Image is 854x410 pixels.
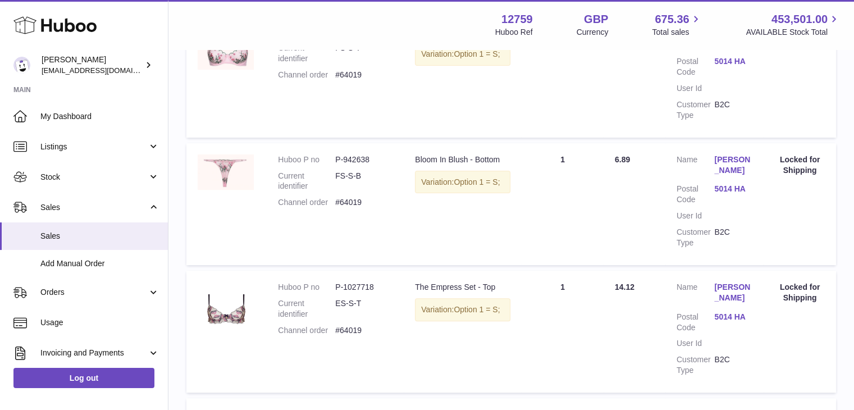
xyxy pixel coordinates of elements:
[771,12,828,27] span: 453,501.00
[278,43,335,64] dt: Current identifier
[677,184,715,205] dt: Postal Code
[677,99,715,121] dt: Customer Type
[677,154,715,179] dt: Name
[652,12,702,38] a: 675.36 Total sales
[615,283,634,291] span: 14.12
[415,43,510,66] div: Variation:
[775,154,825,176] div: Locked for Shipping
[335,298,392,320] dd: ES-S-T
[522,15,604,137] td: 1
[714,56,752,67] a: 5014 HA
[677,282,715,306] dt: Name
[746,12,841,38] a: 453,501.00 AVAILABLE Stock Total
[577,27,609,38] div: Currency
[278,70,335,80] dt: Channel order
[278,197,335,208] dt: Channel order
[335,154,392,165] dd: P-942638
[42,66,165,75] span: [EMAIL_ADDRESS][DOMAIN_NAME]
[278,298,335,320] dt: Current identifier
[13,368,154,388] a: Log out
[415,154,510,165] div: Bloom In Blush - Bottom
[40,142,148,152] span: Listings
[278,171,335,192] dt: Current identifier
[677,227,715,248] dt: Customer Type
[454,177,500,186] span: Option 1 = S;
[42,54,143,76] div: [PERSON_NAME]
[714,184,752,194] a: 5014 HA
[714,282,752,303] a: [PERSON_NAME]
[714,354,752,376] dd: B2C
[677,312,715,333] dt: Postal Code
[677,211,715,221] dt: User Id
[40,348,148,358] span: Invoicing and Payments
[501,12,533,27] strong: 12759
[677,338,715,349] dt: User Id
[335,282,392,293] dd: P-1027718
[775,282,825,303] div: Locked for Shipping
[335,325,392,336] dd: #64019
[584,12,608,27] strong: GBP
[198,154,254,190] img: 127591716467902.png
[415,171,510,194] div: Variation:
[714,99,752,121] dd: B2C
[454,49,500,58] span: Option 1 = S;
[198,282,254,338] img: 127591749564281.png
[13,57,30,74] img: internalAdmin-12759@internal.huboo.com
[335,70,392,80] dd: #64019
[522,271,604,393] td: 1
[40,317,159,328] span: Usage
[335,43,392,64] dd: FS-S-T
[278,154,335,165] dt: Huboo P no
[335,197,392,208] dd: #64019
[335,171,392,192] dd: FS-S-B
[495,27,533,38] div: Huboo Ref
[40,258,159,269] span: Add Manual Order
[522,143,604,265] td: 1
[714,227,752,248] dd: B2C
[714,312,752,322] a: 5014 HA
[40,111,159,122] span: My Dashboard
[415,298,510,321] div: Variation:
[677,56,715,78] dt: Postal Code
[40,172,148,183] span: Stock
[278,325,335,336] dt: Channel order
[714,154,752,176] a: [PERSON_NAME]
[40,202,148,213] span: Sales
[278,282,335,293] dt: Huboo P no
[746,27,841,38] span: AVAILABLE Stock Total
[677,354,715,376] dt: Customer Type
[40,287,148,298] span: Orders
[652,27,702,38] span: Total sales
[40,231,159,242] span: Sales
[415,282,510,293] div: The Empress Set - Top
[677,83,715,94] dt: User Id
[615,155,630,164] span: 6.89
[655,12,689,27] span: 675.36
[454,305,500,314] span: Option 1 = S;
